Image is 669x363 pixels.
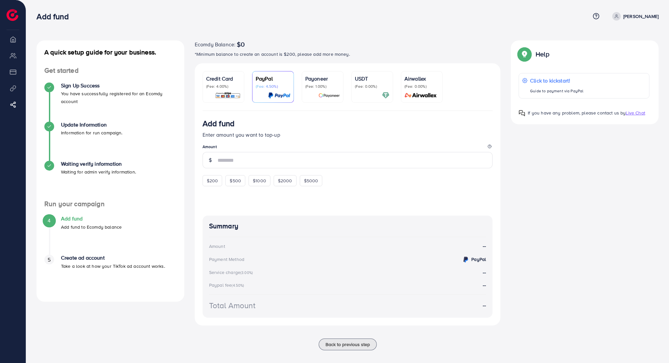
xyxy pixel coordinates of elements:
p: Waiting for admin verify information. [61,168,136,176]
span: If you have any problem, please contact us by [528,110,626,116]
h4: Update Information [61,122,123,128]
img: card [318,92,340,99]
div: Service charge [209,269,255,276]
img: Popup guide [519,110,525,116]
span: $200 [207,177,218,184]
span: $2000 [278,177,292,184]
img: logo [7,9,18,21]
p: Help [536,50,549,58]
p: [PERSON_NAME] [623,12,659,20]
h4: Add fund [61,216,122,222]
span: $1000 [253,177,266,184]
li: Waiting verify information [37,161,184,200]
p: You have successfully registered for an Ecomdy account [61,90,176,105]
small: (4.50%) [232,283,244,288]
p: (Fee: 0.00%) [355,84,389,89]
small: (3.00%) [240,270,253,275]
span: Live Chat [626,110,645,116]
p: *Minimum balance to create an account is $200, please add more money. [195,50,501,58]
span: $5000 [304,177,318,184]
strong: PayPal [471,256,486,263]
iframe: To enrich screen reader interactions, please activate Accessibility in Grammarly extension settings [526,123,664,358]
span: Back to previous step [326,341,370,348]
span: 4 [48,217,51,224]
p: Airwallex [404,75,439,83]
a: [PERSON_NAME] [610,12,659,21]
button: Back to previous step [319,339,377,350]
img: card [403,92,439,99]
h4: Sign Up Success [61,83,176,89]
h3: Add fund [37,12,74,21]
strong: -- [483,269,486,276]
p: PayPal [256,75,290,83]
h4: Get started [37,67,184,75]
strong: -- [483,302,486,309]
img: card [215,92,241,99]
p: Click to kickstart! [530,77,583,84]
p: Guide to payment via PayPal [530,87,583,95]
p: (Fee: 4.50%) [256,84,290,89]
div: Paypal fee [209,282,246,288]
li: Update Information [37,122,184,161]
span: $500 [230,177,241,184]
h4: Summary [209,222,486,230]
p: Information for run campaign. [61,129,123,137]
li: Sign Up Success [37,83,184,122]
span: $0 [237,40,245,48]
p: Add fund to Ecomdy balance [61,223,122,231]
strong: -- [483,281,486,289]
p: Payoneer [305,75,340,83]
h3: Add fund [203,119,235,128]
span: 5 [48,256,51,264]
p: (Fee: 1.00%) [305,84,340,89]
p: USDT [355,75,389,83]
h4: A quick setup guide for your business. [37,48,184,56]
p: Credit Card [206,75,241,83]
p: Enter amount you want to top-up [203,131,493,139]
h4: Waiting verify information [61,161,136,167]
p: (Fee: 4.00%) [206,84,241,89]
div: Amount [209,243,225,250]
img: card [268,92,290,99]
img: credit [462,256,470,264]
legend: Amount [203,144,493,152]
div: Total Amount [209,300,255,311]
img: card [382,92,389,99]
p: (Fee: 0.00%) [404,84,439,89]
h4: Run your campaign [37,200,184,208]
strong: -- [483,242,486,250]
div: Payment Method [209,256,244,263]
li: Add fund [37,216,184,255]
h4: Create ad account [61,255,165,261]
span: Ecomdy Balance: [195,40,236,48]
li: Create ad account [37,255,184,294]
img: Popup guide [519,48,530,60]
p: Take a look at how your TikTok ad account works. [61,262,165,270]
